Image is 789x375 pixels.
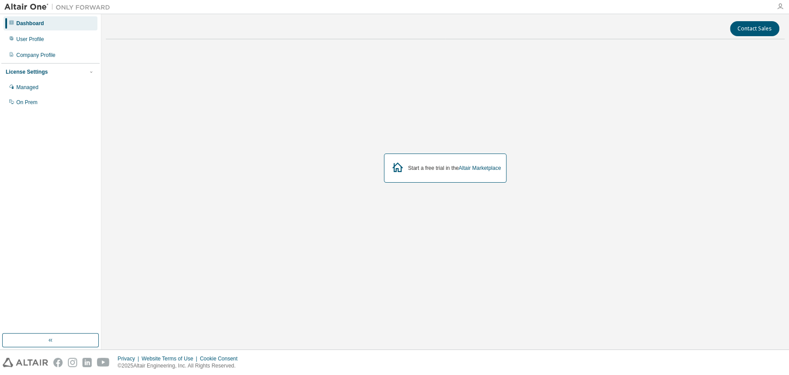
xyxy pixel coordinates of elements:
[6,68,48,75] div: License Settings
[16,20,44,27] div: Dashboard
[97,358,110,367] img: youtube.svg
[16,36,44,43] div: User Profile
[118,362,243,370] p: © 2025 Altair Engineering, Inc. All Rights Reserved.
[16,84,38,91] div: Managed
[3,358,48,367] img: altair_logo.svg
[408,165,501,172] div: Start a free trial in the
[141,355,200,362] div: Website Terms of Use
[53,358,63,367] img: facebook.svg
[16,99,37,106] div: On Prem
[730,21,779,36] button: Contact Sales
[68,358,77,367] img: instagram.svg
[458,165,501,171] a: Altair Marketplace
[118,355,141,362] div: Privacy
[16,52,56,59] div: Company Profile
[200,355,242,362] div: Cookie Consent
[82,358,92,367] img: linkedin.svg
[4,3,115,11] img: Altair One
